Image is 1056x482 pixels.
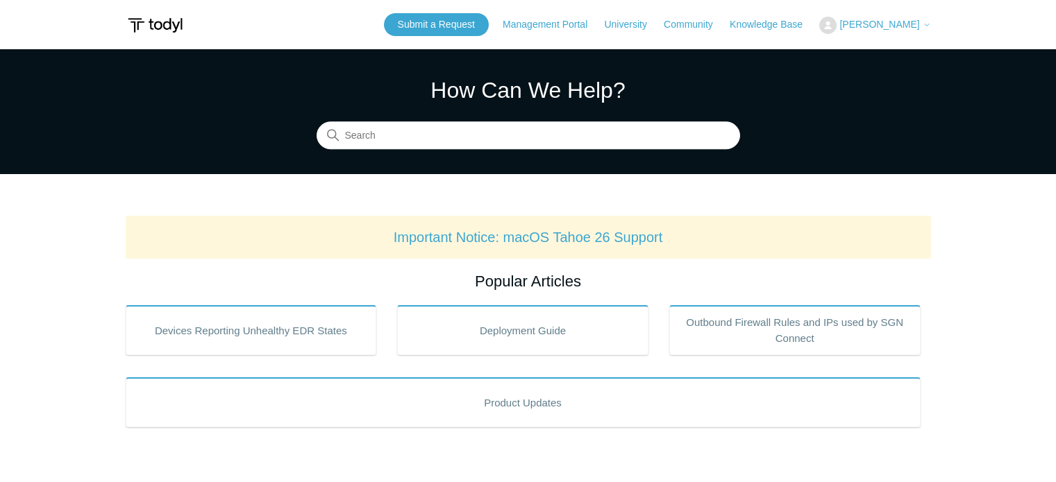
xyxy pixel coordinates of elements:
[384,13,489,36] a: Submit a Request
[397,305,648,355] a: Deployment Guide
[317,122,740,150] input: Search
[819,17,930,34] button: [PERSON_NAME]
[664,17,727,32] a: Community
[669,305,921,355] a: Outbound Firewall Rules and IPs used by SGN Connect
[730,17,816,32] a: Knowledge Base
[394,230,663,245] a: Important Notice: macOS Tahoe 26 Support
[503,17,601,32] a: Management Portal
[126,305,377,355] a: Devices Reporting Unhealthy EDR States
[839,19,919,30] span: [PERSON_NAME]
[604,17,660,32] a: University
[317,74,740,107] h1: How Can We Help?
[126,270,931,293] h2: Popular Articles
[126,12,185,38] img: Todyl Support Center Help Center home page
[126,377,921,427] a: Product Updates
